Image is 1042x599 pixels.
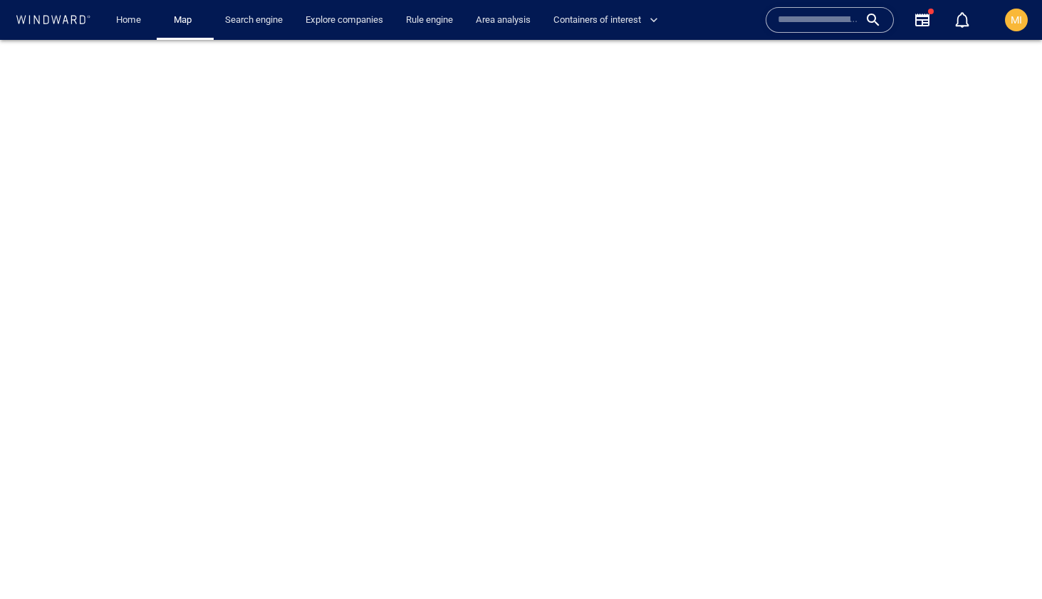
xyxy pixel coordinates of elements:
[1011,14,1022,26] span: MI
[553,12,658,28] span: Containers of interest
[400,8,459,33] a: Rule engine
[470,8,536,33] a: Area analysis
[168,8,202,33] a: Map
[548,8,670,33] button: Containers of interest
[105,8,151,33] button: Home
[981,535,1031,588] iframe: Chat
[1002,6,1031,34] button: MI
[162,8,208,33] button: Map
[954,11,971,28] div: Notification center
[110,8,147,33] a: Home
[300,8,389,33] a: Explore companies
[219,8,288,33] a: Search engine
